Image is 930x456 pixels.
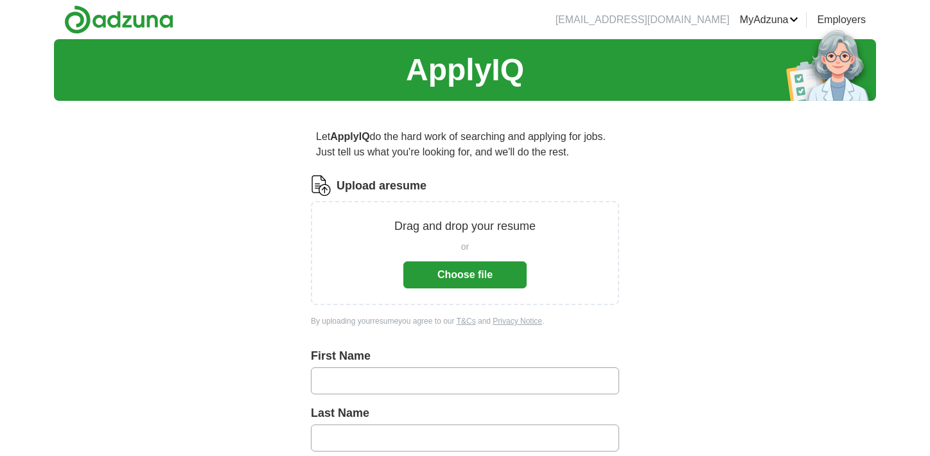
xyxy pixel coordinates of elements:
[311,347,619,365] label: First Name
[330,131,369,142] strong: ApplyIQ
[740,12,799,28] a: MyAdzuna
[493,317,542,326] a: Privacy Notice
[461,240,469,254] span: or
[457,317,476,326] a: T&Cs
[311,175,331,196] img: CV Icon
[311,405,619,422] label: Last Name
[311,315,619,327] div: By uploading your resume you agree to our and .
[311,124,619,165] p: Let do the hard work of searching and applying for jobs. Just tell us what you're looking for, an...
[403,261,527,288] button: Choose file
[817,12,866,28] a: Employers
[64,5,173,34] img: Adzuna logo
[406,47,524,93] h1: ApplyIQ
[394,218,536,235] p: Drag and drop your resume
[337,177,426,195] label: Upload a resume
[556,12,730,28] li: [EMAIL_ADDRESS][DOMAIN_NAME]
